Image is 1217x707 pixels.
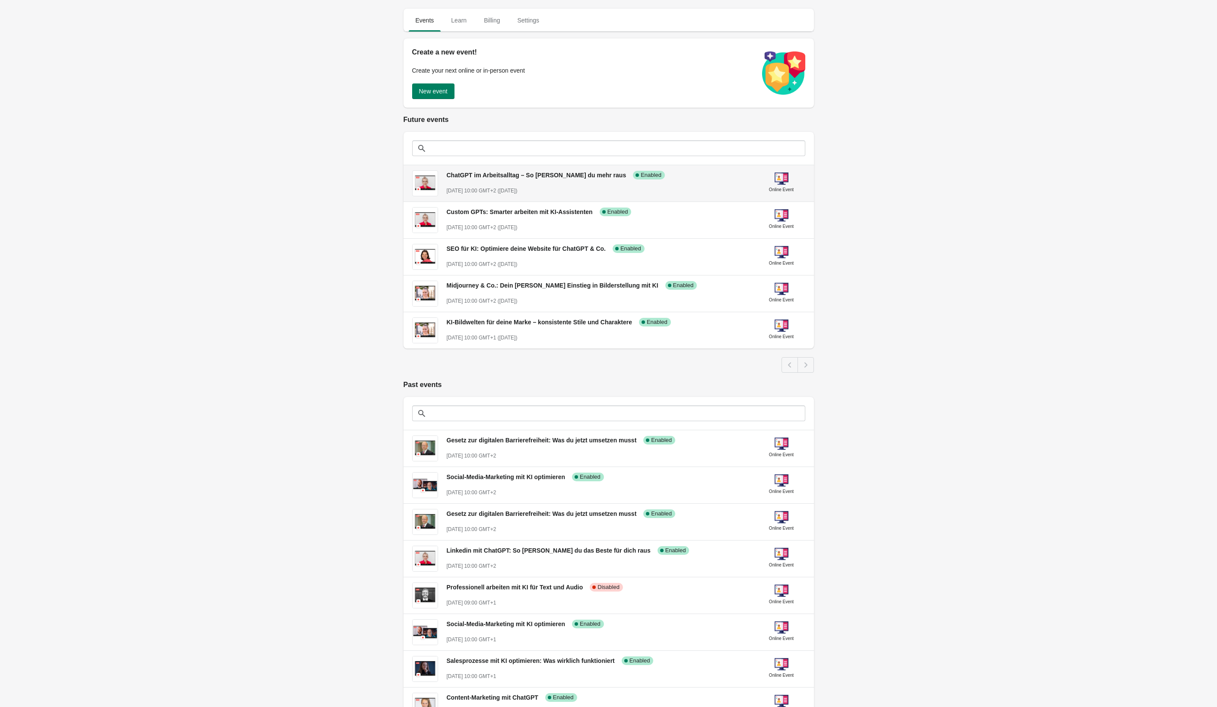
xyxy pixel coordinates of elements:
span: [DATE] 10:00 GMT+1 [447,673,496,679]
span: [DATE] 10:00 GMT+2 [447,526,496,532]
span: [DATE] 10:00 GMT+2 ([DATE]) [447,188,518,194]
h2: Future events [404,115,814,125]
h2: Create a new event! [412,47,753,58]
img: Linkedin mit ChatGPT: So holst du das Beste für dich raus [413,546,438,571]
div: Online Event [769,561,794,569]
div: Online Event [769,186,794,194]
img: Gesetz zur digitalen Barrierefreiheit: Was du jetzt umsetzen musst [413,509,438,534]
span: Midjourney & Co.: Dein [PERSON_NAME] Einstieg in Bilderstellung mit KI [447,282,658,289]
img: online-event-5d64391802a09ceff1f8b055f10f5880.png [775,657,788,671]
div: Online Event [769,634,794,643]
span: [DATE] 10:00 GMT+1 [447,637,496,643]
img: Social-Media-Marketing mit KI optimieren [413,620,438,645]
span: Gesetz zur digitalen Barrierefreiheit: Was du jetzt umsetzen musst [447,510,637,517]
span: Enabled [620,245,641,252]
span: Enabled [647,319,667,326]
img: Professionell arbeiten mit KI für Text und Audio [413,583,438,608]
span: [DATE] 10:00 GMT+2 ([DATE]) [447,224,518,230]
nav: Pagination [782,357,814,373]
span: [DATE] 10:00 GMT+2 [447,563,496,569]
span: Enabled [651,437,672,444]
div: Online Event [769,222,794,231]
img: online-event-5d64391802a09ceff1f8b055f10f5880.png [775,282,788,296]
div: Online Event [769,487,794,496]
div: Online Event [769,671,794,680]
span: Social-Media-Marketing mit KI optimieren [447,621,566,627]
span: Custom GPTs: Smarter arbeiten mit KI-Assistenten [447,208,593,215]
div: Online Event [769,451,794,459]
span: Learn [444,13,473,28]
span: Settings [510,13,546,28]
span: Social-Media-Marketing mit KI optimieren [447,473,566,480]
span: Enabled [553,694,574,701]
p: Create your next online or in-person event [412,66,753,75]
span: Gesetz zur digitalen Barrierefreiheit: Was du jetzt umsetzen musst [447,437,637,444]
span: Linkedin mit ChatGPT: So [PERSON_NAME] du das Beste für dich raus [447,547,651,554]
img: online-event-5d64391802a09ceff1f8b055f10f5880.png [775,547,788,561]
img: ChatGPT im Arbeitsalltag – So holst du mehr raus [413,171,438,196]
span: ChatGPT im Arbeitsalltag – So [PERSON_NAME] du mehr raus [447,172,626,179]
img: online-event-5d64391802a09ceff1f8b055f10f5880.png [775,621,788,634]
span: [DATE] 10:00 GMT+2 ([DATE]) [447,298,518,304]
img: Custom GPTs: Smarter arbeiten mit KI-Assistenten [413,208,438,233]
span: [DATE] 10:00 GMT+1 ([DATE]) [447,335,518,341]
img: online-event-5d64391802a09ceff1f8b055f10f5880.png [775,172,788,186]
img: online-event-5d64391802a09ceff1f8b055f10f5880.png [775,510,788,524]
span: Enabled [641,172,661,179]
img: Midjourney & Co.: Dein schneller Einstieg in Bilderstellung mit KI [413,281,438,306]
span: Salesprozesse mit KI optimieren: Was wirklich funktioniert [447,657,615,664]
span: Enabled [580,473,601,480]
img: online-event-5d64391802a09ceff1f8b055f10f5880.png [775,208,788,222]
img: online-event-5d64391802a09ceff1f8b055f10f5880.png [775,245,788,259]
span: Disabled [597,584,620,591]
span: New event [419,88,448,95]
span: Professionell arbeiten mit KI für Text und Audio [447,584,583,591]
span: Enabled [580,621,601,627]
img: online-event-5d64391802a09ceff1f8b055f10f5880.png [775,473,788,487]
span: [DATE] 10:00 GMT+2 [447,489,496,496]
div: Online Event [769,524,794,533]
span: Enabled [629,657,650,664]
button: New event [412,83,454,99]
span: Events [409,13,441,28]
img: online-event-5d64391802a09ceff1f8b055f10f5880.png [775,319,788,333]
img: KI-Bildwelten für deine Marke – konsistente Stile und Charaktere [413,318,438,343]
span: Billing [477,13,507,28]
img: SEO für KI: Optimiere deine Website für ChatGPT & Co. [413,244,438,269]
span: [DATE] 10:00 GMT+2 [447,453,496,459]
div: Online Event [769,259,794,268]
img: Social-Media-Marketing mit KI optimieren [413,473,438,498]
span: SEO für KI: Optimiere deine Website für ChatGPT & Co. [447,245,606,252]
div: Online Event [769,296,794,304]
span: Content-Marketing mit ChatGPT [447,694,538,701]
span: [DATE] 09:00 GMT+1 [447,600,496,606]
span: Enabled [651,510,672,517]
span: Enabled [607,208,628,215]
img: online-event-5d64391802a09ceff1f8b055f10f5880.png [775,584,788,598]
span: Enabled [673,282,694,289]
img: online-event-5d64391802a09ceff1f8b055f10f5880.png [775,437,788,451]
h2: Past events [404,380,814,390]
div: Online Event [769,333,794,341]
span: KI-Bildwelten für deine Marke – konsistente Stile und Charaktere [447,319,632,326]
img: Gesetz zur digitalen Barrierefreiheit: Was du jetzt umsetzen musst [413,436,438,461]
span: [DATE] 10:00 GMT+2 ([DATE]) [447,261,518,267]
div: Online Event [769,598,794,606]
img: Salesprozesse mit KI optimieren: Was wirklich funktioniert [413,656,438,681]
span: Enabled [665,547,686,554]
